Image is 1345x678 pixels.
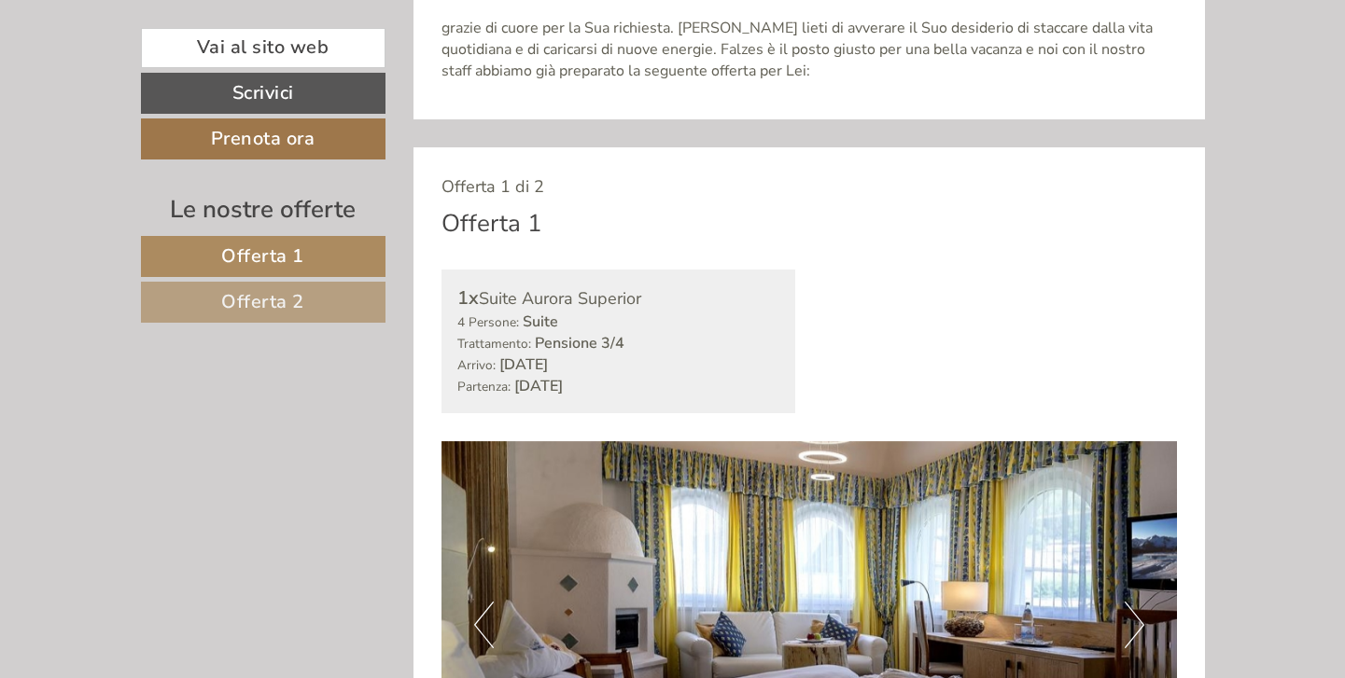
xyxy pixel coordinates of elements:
b: [DATE] [514,376,563,396]
div: Suite Aurora Superior [457,285,779,312]
button: Next [1125,602,1144,648]
button: Invia [636,483,736,524]
div: Offerta 1 [441,206,542,241]
button: Previous [474,602,494,648]
div: Le nostre offerte [141,192,385,227]
a: Vai al sito web [141,28,385,68]
a: Scrivici [141,73,385,114]
div: lunedì [329,14,406,46]
a: Prenota ora [141,118,385,159]
div: Buon giorno, come possiamo aiutarla? [14,50,292,107]
span: Offerta 1 di 2 [441,175,544,198]
p: grazie di cuore per la Sua richiesta. [PERSON_NAME] lieti di avverare il Suo desiderio di staccar... [441,18,1177,82]
span: Offerta 2 [221,289,304,314]
small: 09:53 [28,90,283,104]
b: 1x [457,285,479,311]
span: Offerta 1 [221,243,304,269]
b: Pensione 3/4 [535,333,624,353]
small: 4 Persone: [457,313,519,331]
small: Trattamento: [457,335,531,353]
b: Suite [523,311,558,332]
b: [DATE] [499,354,548,375]
small: Partenza: [457,378,511,395]
small: Arrivo: [457,356,496,374]
div: Hotel Kristall [28,54,283,69]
